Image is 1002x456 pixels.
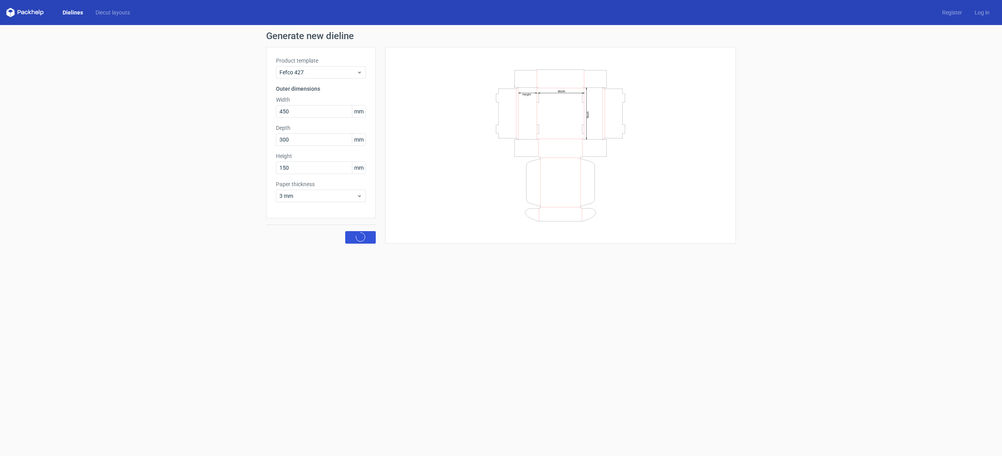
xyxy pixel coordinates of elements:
[276,85,366,93] h3: Outer dimensions
[276,180,366,188] label: Paper thickness
[968,9,996,16] a: Log in
[279,68,357,76] span: Fefco 427
[523,93,531,96] text: Height
[89,9,136,16] a: Diecut layouts
[279,192,357,200] span: 3 mm
[936,9,968,16] a: Register
[276,124,366,132] label: Depth
[352,162,366,174] span: mm
[352,134,366,145] span: mm
[276,152,366,160] label: Height
[586,111,589,118] text: Depth
[276,96,366,104] label: Width
[276,57,366,65] label: Product template
[266,31,736,41] h1: Generate new dieline
[558,89,565,93] text: Width
[56,9,89,16] a: Dielines
[352,106,366,117] span: mm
